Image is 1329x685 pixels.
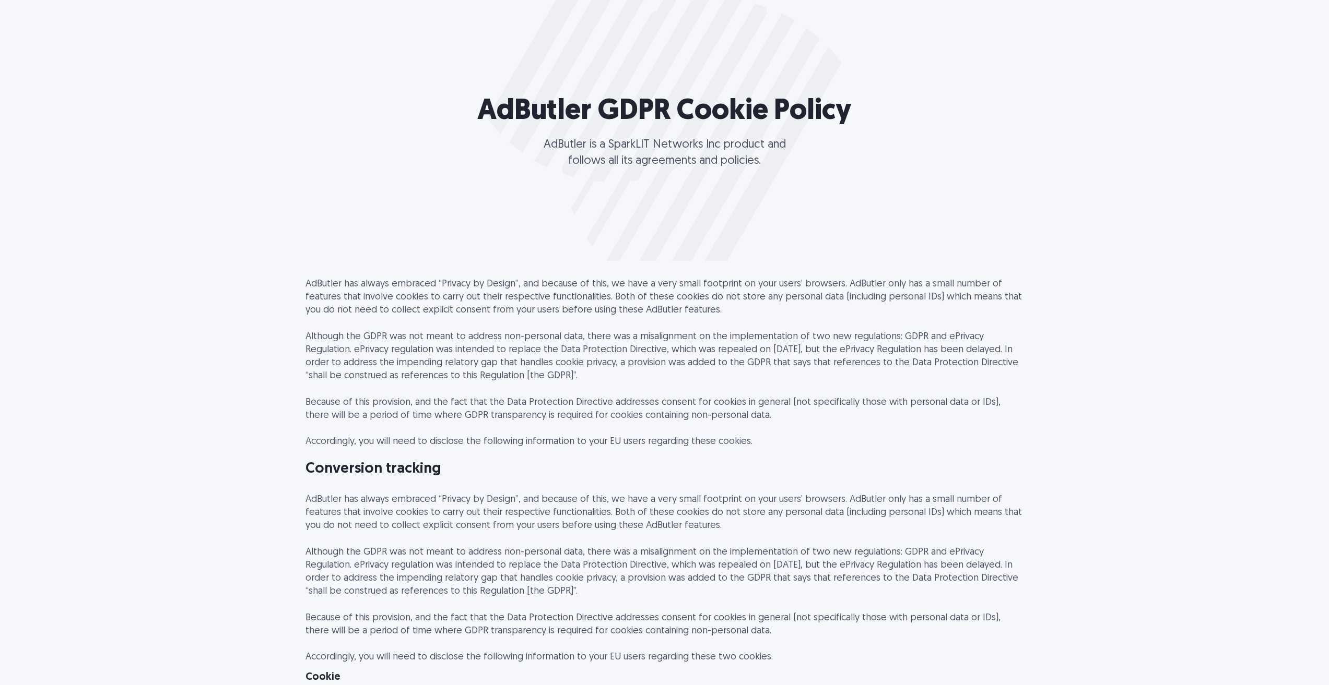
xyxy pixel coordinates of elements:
p: AdButler has always embraced “Privacy by Design”, and because of this, we have a very small footp... [305,493,1024,664]
p: AdButler is a SparkLIT Networks Inc product and follows all its agreements and policies. [477,137,852,170]
p: AdButler has always embraced “Privacy by Design”, and because of this, we have a very small footp... [305,278,1024,449]
h1: AdButler GDPR Cookie Policy [477,92,852,132]
h3: Conversion tracking [305,459,1024,479]
h4: Cookie [305,670,1024,684]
